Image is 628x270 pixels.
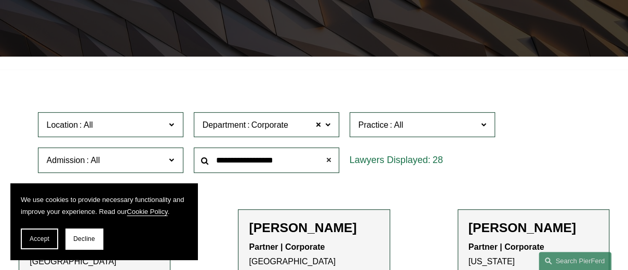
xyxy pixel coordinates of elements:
[469,220,598,236] h2: [PERSON_NAME]
[127,208,167,215] a: Cookie Policy
[47,120,78,129] span: Location
[249,220,379,236] h2: [PERSON_NAME]
[21,194,187,218] p: We use cookies to provide necessary functionality and improve your experience. Read our .
[65,228,103,249] button: Decline
[433,155,443,165] span: 28
[249,240,379,270] p: [GEOGRAPHIC_DATA]
[539,252,611,270] a: Search this site
[469,240,598,270] p: [US_STATE]
[47,156,85,165] span: Admission
[73,235,95,242] span: Decline
[203,120,246,129] span: Department
[469,242,544,251] strong: Partner | Corporate
[30,235,49,242] span: Accept
[251,118,288,132] span: Corporate
[21,228,58,249] button: Accept
[358,120,389,129] span: Practice
[249,242,325,251] strong: Partner | Corporate
[10,183,197,260] section: Cookie banner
